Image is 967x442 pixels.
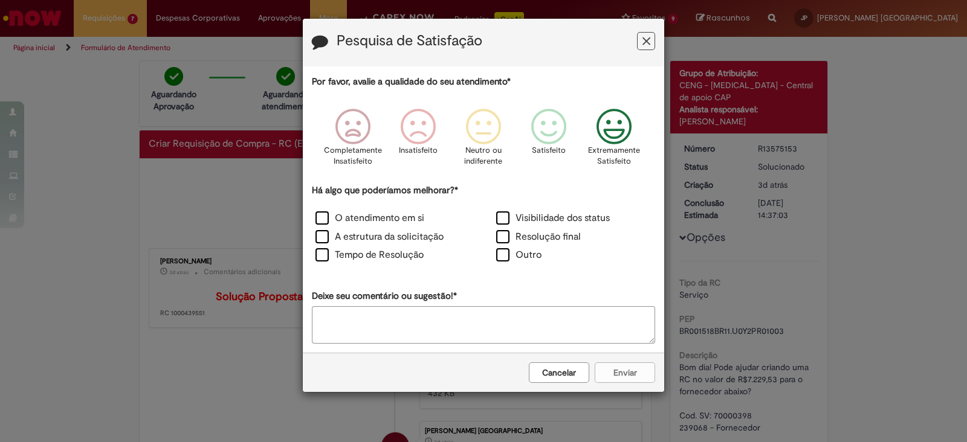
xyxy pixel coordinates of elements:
[496,230,581,244] label: Resolução final
[324,145,382,167] p: Completamente Insatisfeito
[518,100,580,182] div: Satisfeito
[387,100,449,182] div: Insatisfeito
[532,145,566,156] p: Satisfeito
[322,100,383,182] div: Completamente Insatisfeito
[529,362,589,383] button: Cancelar
[315,211,424,225] label: O atendimento em si
[496,211,610,225] label: Visibilidade dos status
[312,184,655,266] div: Há algo que poderíamos melhorar?*
[312,290,457,303] label: Deixe seu comentário ou sugestão!*
[588,145,640,167] p: Extremamente Satisfeito
[453,100,514,182] div: Neutro ou indiferente
[312,75,511,88] label: Por favor, avalie a qualidade do seu atendimento*
[496,248,542,262] label: Outro
[337,33,482,49] label: Pesquisa de Satisfação
[315,248,424,262] label: Tempo de Resolução
[583,100,645,182] div: Extremamente Satisfeito
[399,145,438,156] p: Insatisfeito
[462,145,505,167] p: Neutro ou indiferente
[315,230,444,244] label: A estrutura da solicitação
